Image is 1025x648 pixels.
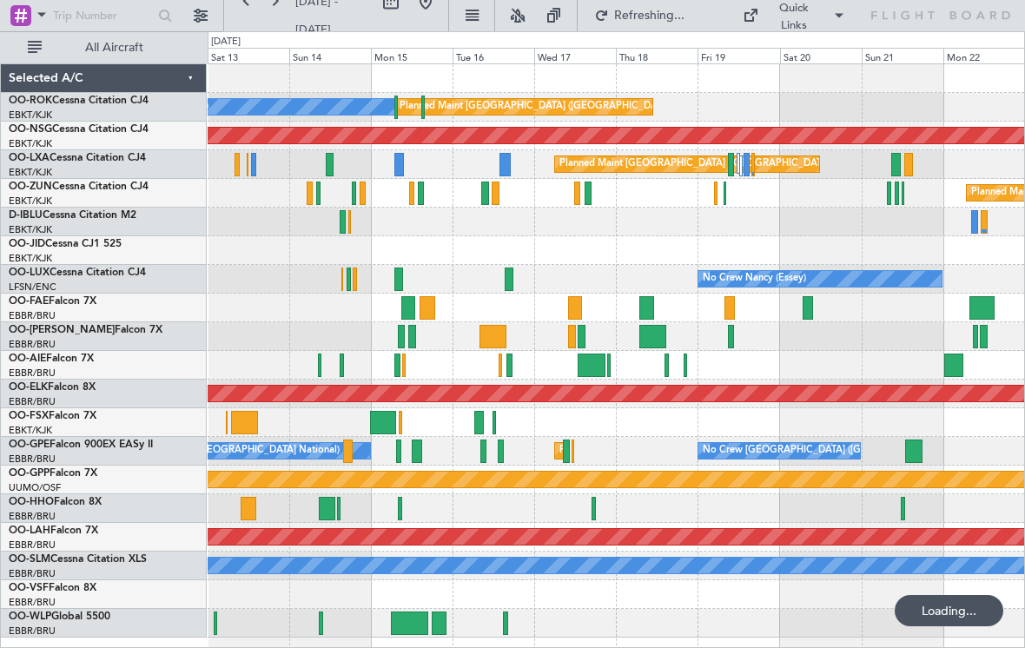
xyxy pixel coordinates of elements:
[9,440,50,450] span: OO-GPE
[9,411,49,421] span: OO-FSX
[9,468,97,479] a: OO-GPPFalcon 7X
[9,440,153,450] a: OO-GPEFalcon 900EX EASy II
[9,554,147,565] a: OO-SLMCessna Citation XLS
[9,124,149,135] a: OO-NSGCessna Citation CJ4
[9,309,56,322] a: EBBR/BRU
[400,94,673,120] div: Planned Maint [GEOGRAPHIC_DATA] ([GEOGRAPHIC_DATA])
[9,382,48,393] span: OO-ELK
[9,354,46,364] span: OO-AIE
[9,109,52,122] a: EBKT/KJK
[703,438,994,464] div: No Crew [GEOGRAPHIC_DATA] ([GEOGRAPHIC_DATA] National)
[9,395,56,408] a: EBBR/BRU
[289,48,371,63] div: Sun 14
[45,42,183,54] span: All Aircraft
[9,268,50,278] span: OO-LUX
[612,10,685,22] span: Refreshing...
[9,382,96,393] a: OO-ELKFalcon 8X
[9,612,110,622] a: OO-WLPGlobal 5500
[9,411,96,421] a: OO-FSXFalcon 7X
[53,3,153,29] input: Trip Number
[734,2,854,30] button: Quick Links
[9,153,146,163] a: OO-LXACessna Citation CJ4
[9,583,49,593] span: OO-VSF
[9,497,54,507] span: OO-HHO
[9,596,56,609] a: EBBR/BRU
[9,281,56,294] a: LFSN/ENC
[586,2,691,30] button: Refreshing...
[9,526,50,536] span: OO-LAH
[698,48,779,63] div: Fri 19
[780,48,862,63] div: Sat 20
[9,296,96,307] a: OO-FAEFalcon 7X
[9,239,45,249] span: OO-JID
[9,124,52,135] span: OO-NSG
[211,35,241,50] div: [DATE]
[9,325,115,335] span: OO-[PERSON_NAME]
[895,595,1003,626] div: Loading...
[9,554,50,565] span: OO-SLM
[9,583,96,593] a: OO-VSFFalcon 8X
[703,266,806,292] div: No Crew Nancy (Essey)
[9,567,56,580] a: EBBR/BRU
[616,48,698,63] div: Thu 18
[559,151,833,177] div: Planned Maint [GEOGRAPHIC_DATA] ([GEOGRAPHIC_DATA])
[9,625,56,638] a: EBBR/BRU
[9,223,52,236] a: EBKT/KJK
[208,48,289,63] div: Sat 13
[9,96,149,106] a: OO-ROKCessna Citation CJ4
[453,48,534,63] div: Tue 16
[371,48,453,63] div: Mon 15
[9,166,52,179] a: EBKT/KJK
[9,153,50,163] span: OO-LXA
[862,48,943,63] div: Sun 21
[9,96,52,106] span: OO-ROK
[9,252,52,265] a: EBKT/KJK
[9,481,61,494] a: UUMO/OSF
[943,48,1025,63] div: Mon 22
[9,468,50,479] span: OO-GPP
[9,210,136,221] a: D-IBLUCessna Citation M2
[9,453,56,466] a: EBBR/BRU
[9,195,52,208] a: EBKT/KJK
[9,210,43,221] span: D-IBLU
[9,367,56,380] a: EBBR/BRU
[9,182,149,192] a: OO-ZUNCessna Citation CJ4
[9,424,52,437] a: EBKT/KJK
[9,354,94,364] a: OO-AIEFalcon 7X
[9,137,52,150] a: EBKT/KJK
[534,48,616,63] div: Wed 17
[19,34,188,62] button: All Aircraft
[9,539,56,552] a: EBBR/BRU
[9,239,122,249] a: OO-JIDCessna CJ1 525
[9,182,52,192] span: OO-ZUN
[9,612,51,622] span: OO-WLP
[9,268,146,278] a: OO-LUXCessna Citation CJ4
[9,296,49,307] span: OO-FAE
[9,338,56,351] a: EBBR/BRU
[9,510,56,523] a: EBBR/BRU
[9,497,102,507] a: OO-HHOFalcon 8X
[559,438,874,464] div: Planned Maint [GEOGRAPHIC_DATA] ([GEOGRAPHIC_DATA] National)
[9,325,162,335] a: OO-[PERSON_NAME]Falcon 7X
[9,526,98,536] a: OO-LAHFalcon 7X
